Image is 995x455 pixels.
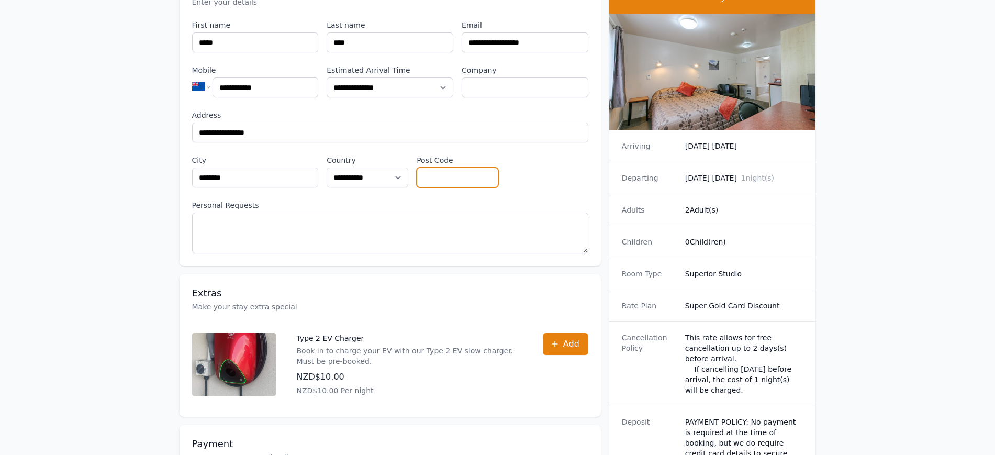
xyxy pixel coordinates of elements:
label: Address [192,110,588,120]
dd: [DATE] [DATE] [685,141,803,151]
dt: Children [622,237,677,247]
img: Superior Studio [609,14,816,130]
dt: Rate Plan [622,301,677,311]
dd: [DATE] [DATE] [685,173,803,183]
label: Estimated Arrival Time [327,65,453,75]
span: Add [563,338,579,350]
p: NZD$10.00 Per night [297,385,522,396]
label: Last name [327,20,453,30]
dt: Adults [622,205,677,215]
dd: Superior Studio [685,269,803,279]
dt: Arriving [622,141,677,151]
label: Company [462,65,588,75]
h3: Extras [192,287,588,299]
label: First name [192,20,319,30]
p: Book in to charge your EV with our Type 2 EV slow charger. Must be pre-booked. [297,346,522,367]
dd: Super Gold Card Discount [685,301,803,311]
button: Add [543,333,588,355]
span: 1 night(s) [741,174,774,182]
p: NZD$10.00 [297,371,522,383]
div: This rate allows for free cancellation up to 2 days(s) before arrival. If cancelling [DATE] befor... [685,332,803,395]
dt: Cancellation Policy [622,332,677,395]
label: Country [327,155,408,165]
p: Type 2 EV Charger [297,333,522,343]
img: Type 2 EV Charger [192,333,276,396]
label: Mobile [192,65,319,75]
p: Make your stay extra special [192,302,588,312]
label: Personal Requests [192,200,588,210]
dt: Room Type [622,269,677,279]
label: City [192,155,319,165]
h3: Payment [192,438,588,450]
label: Post Code [417,155,498,165]
dd: 0 Child(ren) [685,237,803,247]
dd: 2 Adult(s) [685,205,803,215]
label: Email [462,20,588,30]
dt: Departing [622,173,677,183]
